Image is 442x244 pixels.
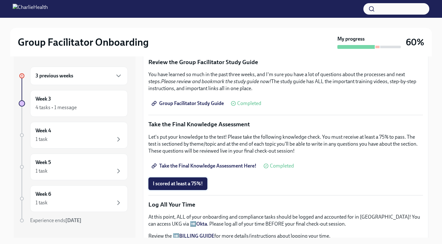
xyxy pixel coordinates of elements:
h2: Group Facilitator Onboarding [18,36,149,49]
span: Experience ends [30,217,81,223]
a: Week 34 tasks • 1 message [19,90,128,117]
h6: Week 5 [36,159,51,166]
a: Okta [196,221,207,227]
span: Group Facilitator Study Guide [153,100,224,107]
span: Take the Final Knowledge Assessment Here! [153,163,257,169]
div: 1 task [36,136,48,143]
a: Week 41 task [19,122,128,148]
div: 1 task [36,168,48,175]
p: Let's put your knowledge to the test! Please take the following knowledge check. You must receive... [148,134,423,155]
em: Please review and bookmark the study guide now! [161,78,271,84]
div: 4 tasks • 1 message [36,104,77,111]
h6: 3 previous weeks [36,72,73,79]
img: CharlieHealth [13,4,48,14]
h6: Week 3 [36,96,51,102]
p: You have learned so much in the past three weeks, and I'm sure you have a lot of questions about ... [148,71,423,92]
strong: My progress [337,36,365,43]
h6: Week 6 [36,191,51,198]
a: BILLING GUIDE [179,233,214,239]
span: Completed [237,101,261,106]
h6: Week 4 [36,127,51,134]
a: Group Facilitator Study Guide [148,97,228,110]
span: I scored at least a 75%! [153,181,203,187]
p: Review the Group Facilitator Study Guide [148,58,423,66]
div: 1 task [36,199,48,206]
a: Week 61 task [19,185,128,212]
div: 3 previous weeks [30,67,128,85]
span: Completed [270,163,294,168]
p: Log All Your Time [148,201,423,209]
p: Review the ➡️ for more details/instructions about logging your time. [148,233,423,240]
h3: 60% [406,36,424,48]
strong: [DATE] [65,217,81,223]
a: Week 51 task [19,154,128,180]
p: Take the Final Knowledge Assessment [148,120,423,129]
a: Take the Final Knowledge Assessment Here! [148,160,261,172]
button: I scored at least a 75%! [148,177,207,190]
p: At this point, ALL of your onboarding and compliance tasks should be logged and accounted for in ... [148,214,423,228]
